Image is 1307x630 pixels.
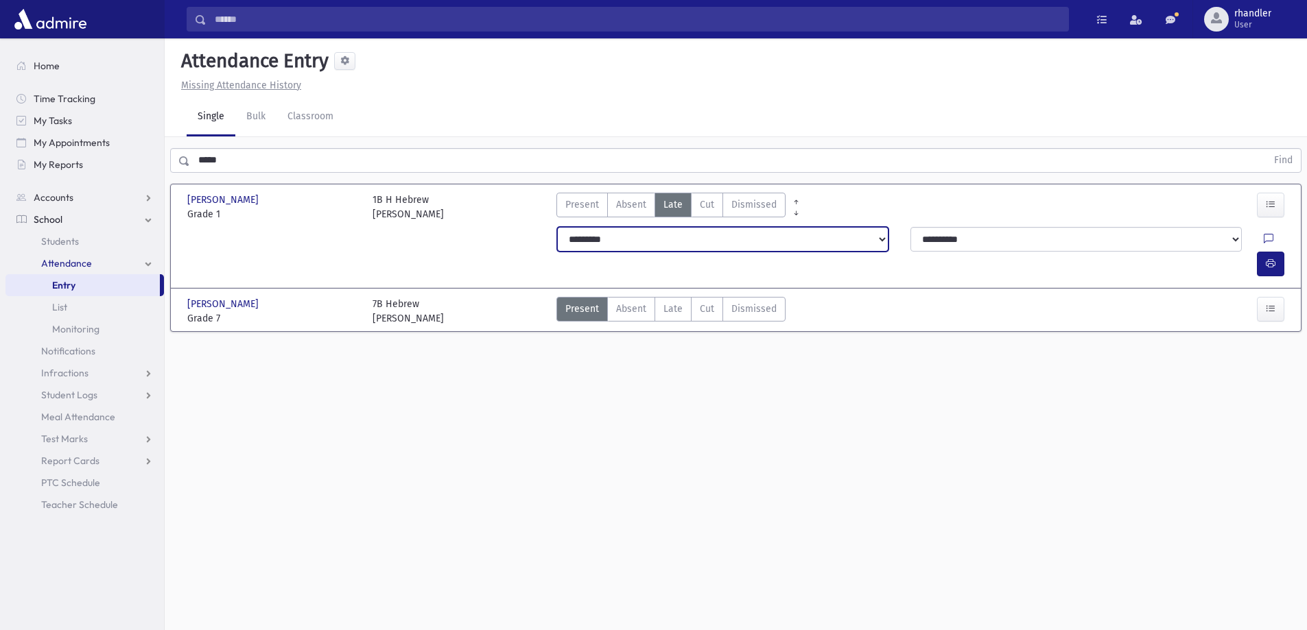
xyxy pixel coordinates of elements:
span: Home [34,60,60,72]
input: Search [207,7,1068,32]
div: 7B Hebrew [PERSON_NAME] [373,297,444,326]
a: Accounts [5,186,164,208]
a: PTC Schedule [5,472,164,494]
span: [PERSON_NAME] [187,297,261,311]
span: Attendance [41,257,92,269]
a: Home [5,55,164,77]
span: Notifications [41,345,95,357]
a: Meal Attendance [5,406,164,428]
div: AttTypes [556,193,786,221]
span: PTC Schedule [41,476,100,489]
u: Missing Attendance History [181,80,301,91]
span: [PERSON_NAME] [187,193,261,207]
span: My Reports [34,158,83,171]
a: List [5,296,164,318]
a: Entry [5,274,160,296]
span: Report Cards [41,455,99,467]
a: Attendance [5,252,164,274]
span: Time Tracking [34,93,95,105]
img: AdmirePro [11,5,90,33]
span: List [52,301,67,313]
span: Present [565,197,599,212]
span: Accounts [34,191,73,204]
span: Infractions [41,367,89,379]
span: Meal Attendance [41,411,115,423]
span: School [34,213,62,226]
span: Dismissed [731,197,777,212]
div: AttTypes [556,297,786,326]
h5: Attendance Entry [176,49,329,73]
span: Late [663,197,683,212]
span: Entry [52,279,75,291]
a: Single [187,98,235,136]
span: Grade 7 [187,311,359,326]
span: Cut [700,302,714,316]
a: Infractions [5,362,164,384]
a: School [5,208,164,230]
a: Missing Attendance History [176,80,301,91]
a: Classroom [276,98,344,136]
a: Students [5,230,164,252]
a: Notifications [5,340,164,362]
span: Monitoring [52,323,99,335]
a: My Appointments [5,132,164,154]
span: My Tasks [34,114,72,127]
span: Test Marks [41,433,88,445]
span: My Appointments [34,136,110,149]
span: Grade 1 [187,207,359,221]
button: Find [1266,149,1301,172]
a: Test Marks [5,428,164,450]
a: Report Cards [5,450,164,472]
span: Student Logs [41,389,97,401]
a: My Tasks [5,110,164,132]
a: Monitoring [5,318,164,340]
span: Cut [700,197,714,212]
a: Bulk [235,98,276,136]
span: Absent [616,197,646,212]
span: Teacher Schedule [41,498,118,511]
a: My Reports [5,154,164,175]
div: 1B H Hebrew [PERSON_NAME] [373,193,444,221]
span: User [1234,19,1271,30]
a: Teacher Schedule [5,494,164,516]
a: Time Tracking [5,88,164,110]
span: Absent [616,302,646,316]
span: Present [565,302,599,316]
span: Students [41,235,79,247]
span: rhandler [1234,8,1271,19]
span: Dismissed [731,302,777,316]
span: Late [663,302,683,316]
a: Student Logs [5,384,164,406]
